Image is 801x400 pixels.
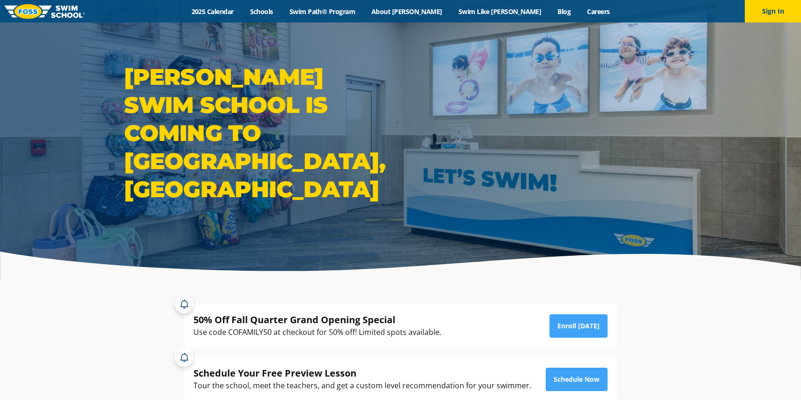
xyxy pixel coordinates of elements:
img: FOSS Swim School Logo [5,4,85,19]
a: About [PERSON_NAME] [363,7,451,16]
a: 2025 Calendar [183,7,242,16]
div: Schedule Your Free Preview Lesson [193,367,531,379]
div: Use code COFAMILY50 at checkout for 50% off! Limited spots available. [193,326,441,339]
a: Careers [579,7,618,16]
a: Swim Path® Program [281,7,363,16]
a: Blog [549,7,579,16]
h1: [PERSON_NAME] Swim School is coming to [GEOGRAPHIC_DATA], [GEOGRAPHIC_DATA] [124,63,396,203]
div: 50% Off Fall Quarter Grand Opening Special [193,313,441,326]
a: Schedule Now [546,368,608,391]
a: Schools [242,7,281,16]
a: Swim Like [PERSON_NAME] [450,7,549,16]
div: Tour the school, meet the teachers, and get a custom level recommendation for your swimmer. [193,379,531,392]
a: Enroll [DATE] [549,314,608,338]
